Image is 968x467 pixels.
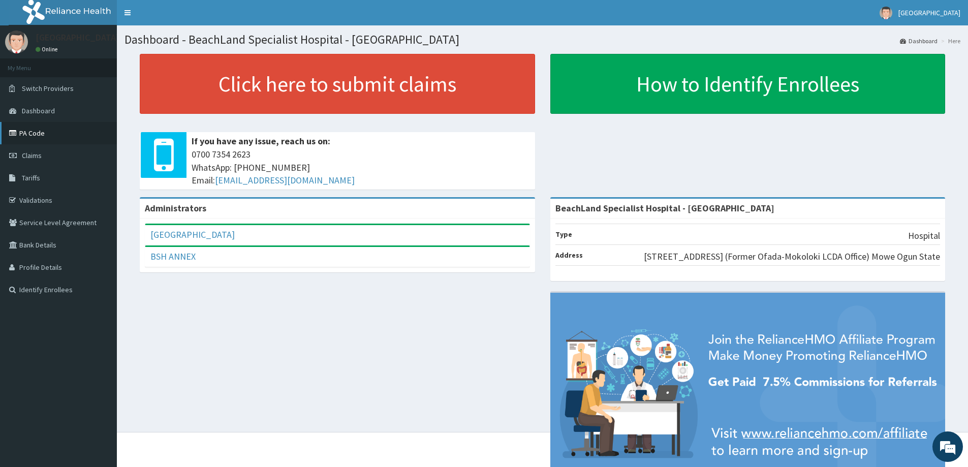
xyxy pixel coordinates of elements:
[145,202,206,214] b: Administrators
[880,7,892,19] img: User Image
[22,173,40,182] span: Tariffs
[898,8,960,17] span: [GEOGRAPHIC_DATA]
[555,251,583,260] b: Address
[22,84,74,93] span: Switch Providers
[644,250,940,263] p: [STREET_ADDRESS] (Former Ofada-Mokoloki LCDA Office) Mowe Ogun State
[150,229,235,240] a: [GEOGRAPHIC_DATA]
[124,33,960,46] h1: Dashboard - BeachLand Specialist Hospital - [GEOGRAPHIC_DATA]
[939,37,960,45] li: Here
[900,37,938,45] a: Dashboard
[192,148,530,187] span: 0700 7354 2623 WhatsApp: [PHONE_NUMBER] Email:
[550,54,946,114] a: How to Identify Enrollees
[150,251,196,262] a: BSH ANNEX
[555,202,774,214] strong: BeachLand Specialist Hospital - [GEOGRAPHIC_DATA]
[36,33,119,42] p: [GEOGRAPHIC_DATA]
[555,230,572,239] b: Type
[215,174,355,186] a: [EMAIL_ADDRESS][DOMAIN_NAME]
[36,46,60,53] a: Online
[22,151,42,160] span: Claims
[22,106,55,115] span: Dashboard
[5,30,28,53] img: User Image
[140,54,535,114] a: Click here to submit claims
[908,229,940,242] p: Hospital
[192,135,330,147] b: If you have any issue, reach us on:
